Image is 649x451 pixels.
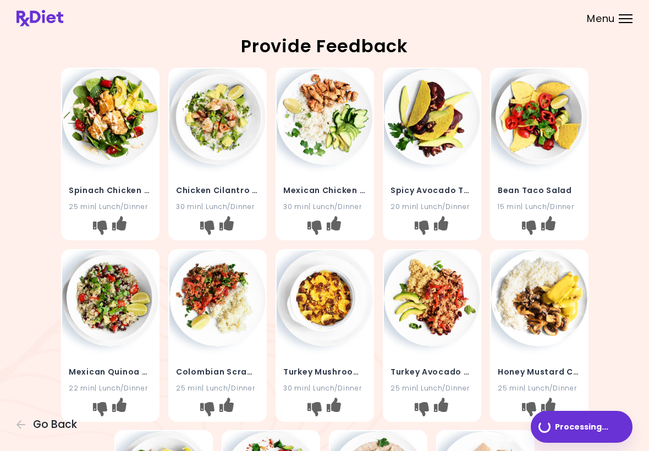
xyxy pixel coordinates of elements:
[69,383,152,393] div: 22 min | Lunch/Dinner
[69,201,152,212] div: 25 min | Lunch/Dinner
[217,219,235,237] button: I like this recipe
[539,219,557,237] button: I like this recipe
[283,363,366,381] h4: Turkey Mushroom Casserole
[432,219,449,237] button: I like this recipe
[110,219,128,237] button: I like this recipe
[198,400,216,417] button: I don't like this recipe
[69,182,152,199] h4: Spinach Chicken Salad
[305,219,323,237] button: I don't like this recipe
[33,419,77,431] span: Go Back
[16,419,82,431] button: Go Back
[217,400,235,417] button: I like this recipe
[283,182,366,199] h4: Mexican Chicken Rice
[539,400,557,417] button: I like this recipe
[498,383,581,393] div: 25 min | Lunch/Dinner
[520,400,537,417] button: I don't like this recipe
[520,219,537,237] button: I don't like this recipe
[69,363,152,381] h4: Mexican Quinoa Salad
[391,201,474,212] div: 20 min | Lunch/Dinner
[391,383,474,393] div: 25 min | Lunch/Dinner
[555,423,608,431] span: Processing ...
[198,219,216,237] button: I don't like this recipe
[176,363,259,381] h4: Colombian Scrambled Eggs
[176,182,259,199] h4: Chicken Cilantro Rice
[91,400,108,417] button: I don't like this recipe
[176,383,259,393] div: 25 min | Lunch/Dinner
[91,219,108,237] button: I don't like this recipe
[324,400,342,417] button: I like this recipe
[283,383,366,393] div: 30 min | Lunch/Dinner
[110,400,128,417] button: I like this recipe
[391,363,474,381] h4: Turkey Avocado Bowl
[283,201,366,212] div: 30 min | Lunch/Dinner
[531,411,632,443] button: Processing...
[432,400,449,417] button: I like this recipe
[324,219,342,237] button: I like this recipe
[587,14,615,24] span: Menu
[16,10,63,26] img: RxDiet
[413,400,430,417] button: I don't like this recipe
[498,182,581,199] h4: Bean Taco Salad
[176,201,259,212] div: 30 min | Lunch/Dinner
[498,363,581,381] h4: Honey Mustard Chicken and Mushrooms
[305,400,323,417] button: I don't like this recipe
[391,182,474,199] h4: Spicy Avocado Tacos
[498,201,581,212] div: 15 min | Lunch/Dinner
[413,219,430,237] button: I don't like this recipe
[16,37,632,55] h2: Provide Feedback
